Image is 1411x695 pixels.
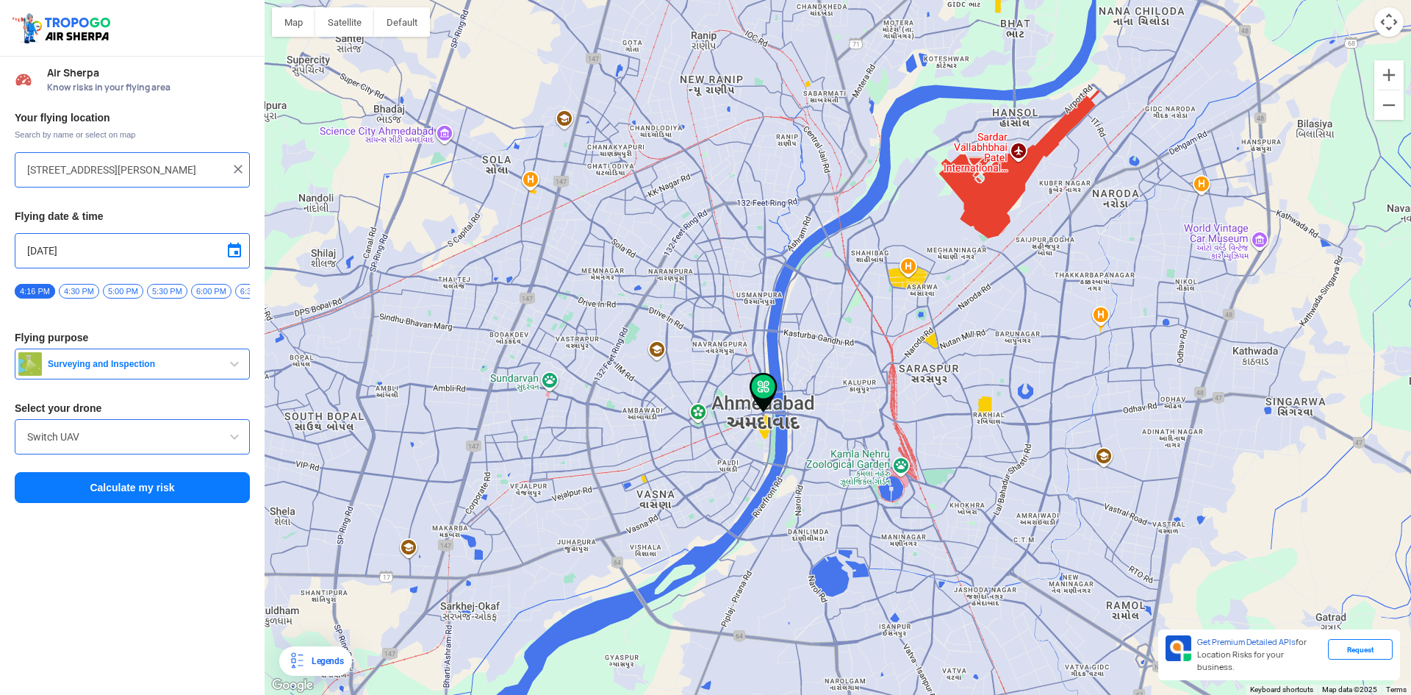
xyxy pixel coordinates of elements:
h3: Flying purpose [15,332,250,343]
span: Air Sherpa [47,67,250,79]
img: ic_tgdronemaps.svg [11,11,115,45]
img: Premium APIs [1166,635,1191,661]
button: Map camera controls [1374,7,1404,37]
a: Open this area in Google Maps (opens a new window) [268,676,317,695]
button: Zoom out [1374,90,1404,120]
span: 6:30 PM [235,284,276,299]
input: Select Date [27,242,237,260]
button: Surveying and Inspection [15,349,250,379]
button: Calculate my risk [15,472,250,503]
span: 4:30 PM [59,284,99,299]
span: Get Premium Detailed APIs [1197,637,1296,647]
button: Keyboard shortcuts [1250,685,1313,695]
h3: Select your drone [15,403,250,413]
span: 5:00 PM [103,284,143,299]
span: Know risks in your flying area [47,82,250,93]
img: survey.png [18,352,42,376]
span: 6:00 PM [191,284,231,299]
img: Google [268,676,317,695]
div: for Location Risks for your business. [1191,635,1328,674]
div: Request [1328,639,1393,660]
h3: Your flying location [15,113,250,123]
a: Terms [1386,685,1407,694]
img: ic_close.png [231,162,245,177]
span: Map data ©2025 [1322,685,1377,694]
button: Zoom in [1374,60,1404,90]
input: Search by name or Brand [27,428,237,446]
div: Legends [306,652,343,670]
img: Risk Scores [15,71,32,88]
img: Legends [288,652,306,670]
span: 4:16 PM [15,284,55,299]
span: Search by name or select on map [15,129,250,140]
input: Search your flying location [27,161,226,179]
button: Show street map [272,7,315,37]
h3: Flying date & time [15,211,250,221]
span: 5:30 PM [147,284,187,299]
span: Surveying and Inspection [42,358,226,370]
button: Show satellite imagery [315,7,374,37]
